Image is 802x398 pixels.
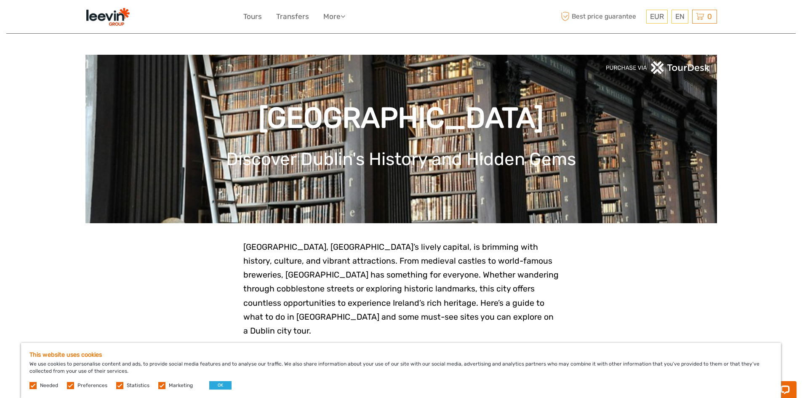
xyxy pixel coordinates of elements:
div: EN [671,10,688,24]
span: [GEOGRAPHIC_DATA], [GEOGRAPHIC_DATA]’s lively capital, is brimming with history, culture, and vib... [243,242,559,336]
label: Preferences [77,382,107,389]
img: PurchaseViaTourDeskwhite.png [605,61,711,74]
button: OK [209,381,232,390]
p: Chat now [12,15,95,21]
img: 2366-9a630715-f217-4e31-8482-dcd93f7091a8_logo_small.png [85,6,130,27]
button: Open LiveChat chat widget [97,13,107,23]
span: EUR [650,12,664,21]
label: Marketing [169,382,193,389]
a: More [323,11,345,23]
h1: [GEOGRAPHIC_DATA] [98,101,704,135]
h1: Discover Dublin's History and Hidden Gems [98,149,704,170]
label: Needed [40,382,58,389]
span: 0 [706,12,713,21]
span: Best price guarantee [559,10,644,24]
label: Statistics [127,382,149,389]
h5: This website uses cookies [29,351,773,358]
a: Transfers [276,11,309,23]
a: Tours [243,11,262,23]
div: We use cookies to personalise content and ads, to provide social media features and to analyse ou... [21,343,781,398]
